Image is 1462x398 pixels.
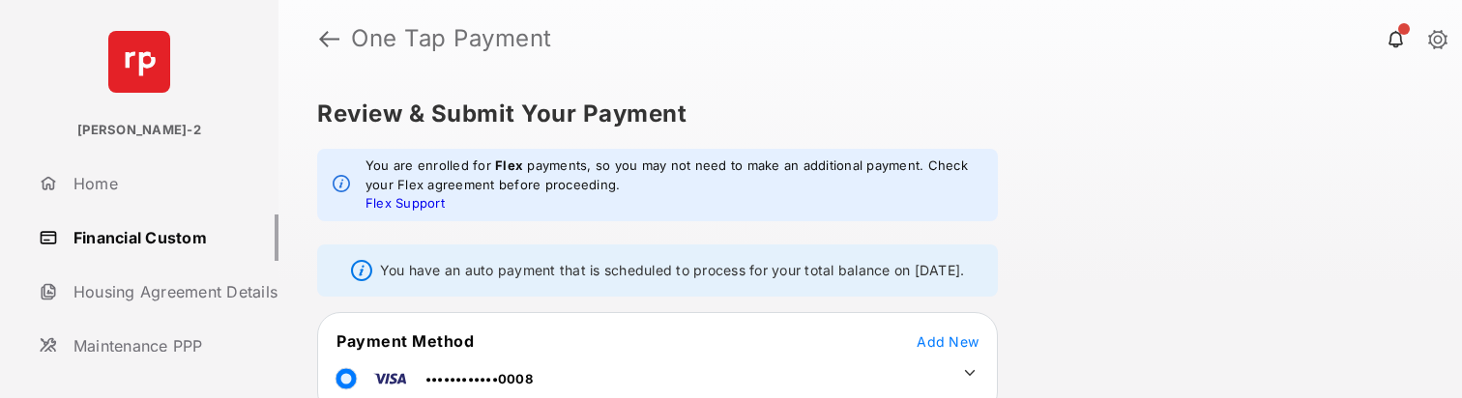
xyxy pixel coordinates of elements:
span: Payment Method [336,331,474,351]
a: Flex Support [365,195,445,211]
div: You have an auto payment that is scheduled to process for your total balance on [DATE]. [317,244,998,297]
a: Maintenance PPP [31,323,278,369]
span: Add New [917,333,979,350]
p: [PERSON_NAME]-2 [77,121,201,140]
a: Housing Agreement Details [31,269,278,315]
button: Add New [917,331,979,351]
a: Financial Custom [31,214,278,261]
strong: Flex [495,157,523,173]
a: Home [31,160,278,207]
strong: One Tap Payment [351,27,552,50]
em: You are enrolled for payments, so you may not need to make an additional payment. Check your Flex... [365,156,982,213]
h5: Review & Submit Your Payment [317,102,1408,126]
img: svg+xml;base64,PHN2ZyB4bWxucz0iaHR0cDovL3d3dy53My5vcmcvMjAwMC9zdmciIHdpZHRoPSI2NCIgaGVpZ2h0PSI2NC... [108,31,170,93]
span: ••••••••••••0008 [425,371,533,386]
